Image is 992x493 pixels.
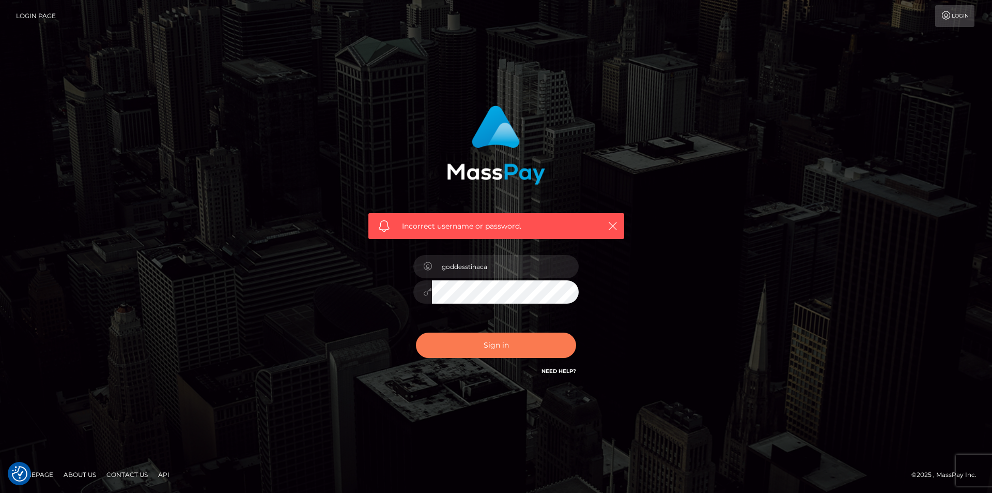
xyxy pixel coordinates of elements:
img: Revisit consent button [12,466,27,482]
img: MassPay Login [447,106,545,185]
button: Consent Preferences [12,466,27,482]
button: Sign in [416,333,576,358]
a: Login [935,5,974,27]
a: Homepage [11,467,57,483]
a: Need Help? [541,368,576,375]
input: Username... [432,255,579,278]
div: © 2025 , MassPay Inc. [911,469,984,481]
a: API [154,467,174,483]
a: About Us [59,467,100,483]
a: Contact Us [102,467,152,483]
span: Incorrect username or password. [402,221,591,232]
a: Login Page [16,5,56,27]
